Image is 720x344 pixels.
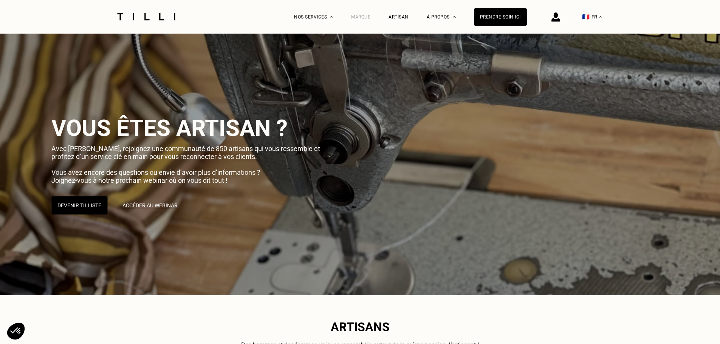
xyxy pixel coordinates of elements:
img: Menu déroulant à propos [453,16,456,18]
span: Vous avez encore des questions ou envie d’avoir plus d’informations ? [51,168,260,176]
span: Joignez-vous à notre prochain webinar où on vous dit tout ! [51,176,228,184]
img: Menu déroulant [330,16,333,18]
span: Artisans [331,320,390,334]
a: Artisan [389,14,409,20]
a: Prendre soin ici [474,8,527,26]
span: Avec [PERSON_NAME], rejoignez une communauté de 850 artisans qui vous ressemble et profitez d’un ... [51,145,320,160]
span: 🇫🇷 [582,13,590,20]
button: Devenir Tilliste [51,196,107,214]
a: Accéder au webinar [116,196,184,214]
img: menu déroulant [599,16,602,18]
img: icône connexion [551,12,560,22]
span: Vous êtes artisan ? [51,115,288,142]
img: Logo du service de couturière Tilli [115,13,178,20]
a: Marque [351,14,370,20]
